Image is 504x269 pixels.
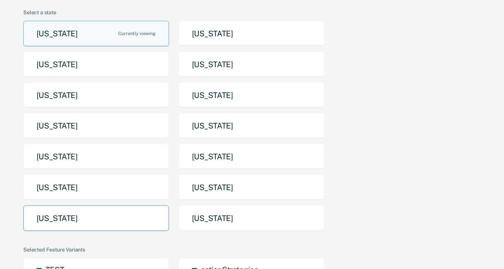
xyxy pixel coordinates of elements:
[23,21,169,46] button: [US_STATE]
[23,247,478,253] div: Selected Feature Variants
[179,113,324,139] button: [US_STATE]
[179,175,324,200] button: [US_STATE]
[23,9,478,16] div: Select a state
[23,205,169,231] button: [US_STATE]
[179,82,324,108] button: [US_STATE]
[23,113,169,139] button: [US_STATE]
[179,52,324,77] button: [US_STATE]
[179,205,324,231] button: [US_STATE]
[23,175,169,200] button: [US_STATE]
[23,144,169,169] button: [US_STATE]
[179,144,324,169] button: [US_STATE]
[23,82,169,108] button: [US_STATE]
[179,21,324,46] button: [US_STATE]
[23,52,169,77] button: [US_STATE]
